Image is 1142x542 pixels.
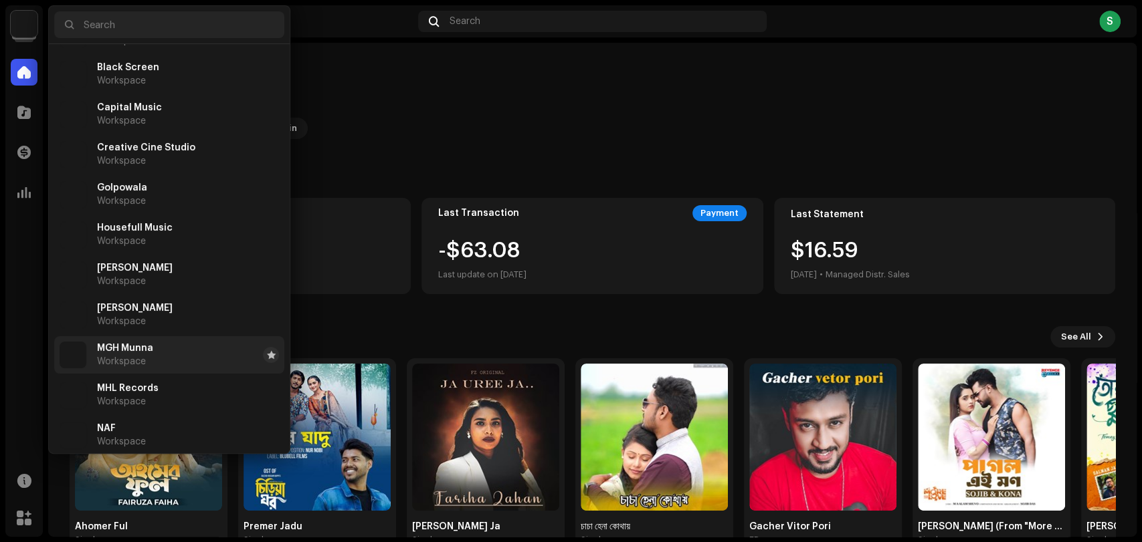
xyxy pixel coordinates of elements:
span: Black Screen [97,62,159,73]
div: Last update on [DATE] [438,267,527,283]
img: bb356b9b-6e90-403f-adc8-c282c7c2e227 [60,181,86,208]
div: Last Transaction [438,208,519,219]
span: Capital Music [97,102,162,113]
div: S [1099,11,1121,32]
img: 96c26d7f-b377-4e48-8b4a-95af21bc20e7 [918,364,1065,511]
div: • [820,267,823,283]
div: [PERSON_NAME] (From "More Then Love") [918,521,1065,532]
img: f7f0e208-4c89-40de-acee-a2dad633459d [244,364,391,511]
img: bb356b9b-6e90-403f-adc8-c282c7c2e227 [60,342,86,368]
img: bb356b9b-6e90-403f-adc8-c282c7c2e227 [60,221,86,248]
span: MGH Munna [97,343,153,354]
img: bb356b9b-6e90-403f-adc8-c282c7c2e227 [60,61,86,88]
span: NAF [97,423,116,434]
span: Jamil’sZoo [97,263,173,273]
img: bb356b9b-6e90-403f-adc8-c282c7c2e227 [11,11,37,37]
span: Workspace [97,276,146,287]
span: See All [1061,323,1091,350]
span: Workspace [97,236,146,247]
div: [PERSON_NAME] Ja [412,521,559,532]
span: Workspace [97,116,146,126]
span: Workspace [97,76,146,86]
re-o-card-value: Last Statement [774,198,1115,294]
span: Workspace [97,356,146,367]
img: 43217d59-f0b5-450f-94f9-ec54c46dac4d [412,364,559,511]
span: Creative Cine Studio [97,142,195,153]
span: Search [450,16,480,27]
div: Last Statement [791,209,1099,220]
span: Mehraj Sami [97,303,173,313]
div: Payment [692,205,747,221]
input: Search [54,11,284,38]
img: bb356b9b-6e90-403f-adc8-c282c7c2e227 [60,261,86,288]
span: Workspace [97,156,146,166]
img: bb356b9b-6e90-403f-adc8-c282c7c2e227 [60,422,86,448]
img: bb356b9b-6e90-403f-adc8-c282c7c2e227 [60,382,86,408]
span: Golpowala [97,182,147,193]
div: Ahomer Ful [75,521,222,532]
div: Managed Distr. Sales [826,267,910,283]
span: Workspace [97,396,146,407]
div: Gacher Vitor Pori [749,521,896,532]
div: Premer Jadu [244,521,391,532]
span: Workspace [97,436,146,447]
img: 4cbc7f5f-cbe0-4f05-8322-99e94137c3d3 [581,364,728,511]
div: [DATE] [791,267,817,283]
button: See All [1050,326,1115,348]
div: চাচা হেনা কোথায় [581,521,728,532]
span: Workspace [97,196,146,207]
img: bb356b9b-6e90-403f-adc8-c282c7c2e227 [60,101,86,128]
span: Workspace [97,316,146,327]
img: bb356b9b-6e90-403f-adc8-c282c7c2e227 [60,301,86,328]
span: Housefull Music [97,223,173,233]
img: 76ae7c08-9556-415e-86a3-23be1057ef01 [749,364,896,511]
img: bb356b9b-6e90-403f-adc8-c282c7c2e227 [60,141,86,168]
span: MHL Records [97,383,159,394]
